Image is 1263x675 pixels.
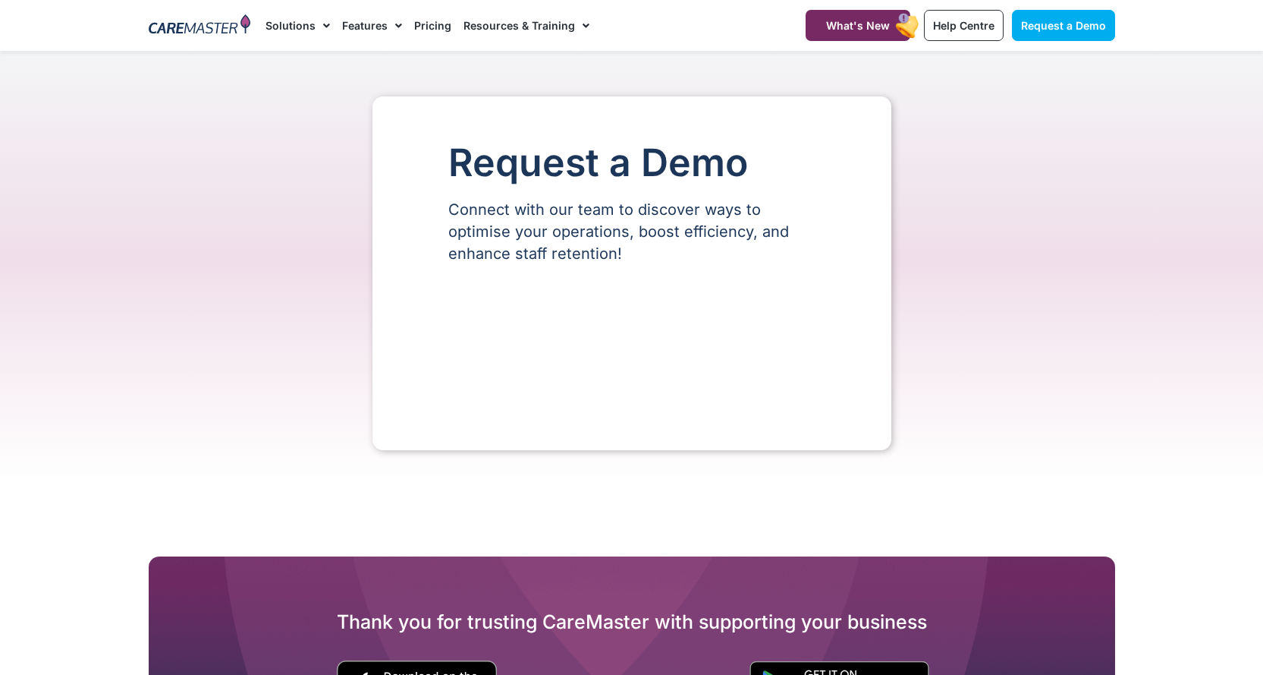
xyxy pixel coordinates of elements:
[806,10,910,41] a: What's New
[1021,19,1106,32] span: Request a Demo
[448,291,815,405] iframe: Form 0
[924,10,1004,41] a: Help Centre
[826,19,890,32] span: What's New
[933,19,994,32] span: Help Centre
[149,14,251,37] img: CareMaster Logo
[1012,10,1115,41] a: Request a Demo
[448,142,815,184] h1: Request a Demo
[448,199,815,265] p: Connect with our team to discover ways to optimise your operations, boost efficiency, and enhance...
[149,610,1115,634] h2: Thank you for trusting CareMaster with supporting your business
